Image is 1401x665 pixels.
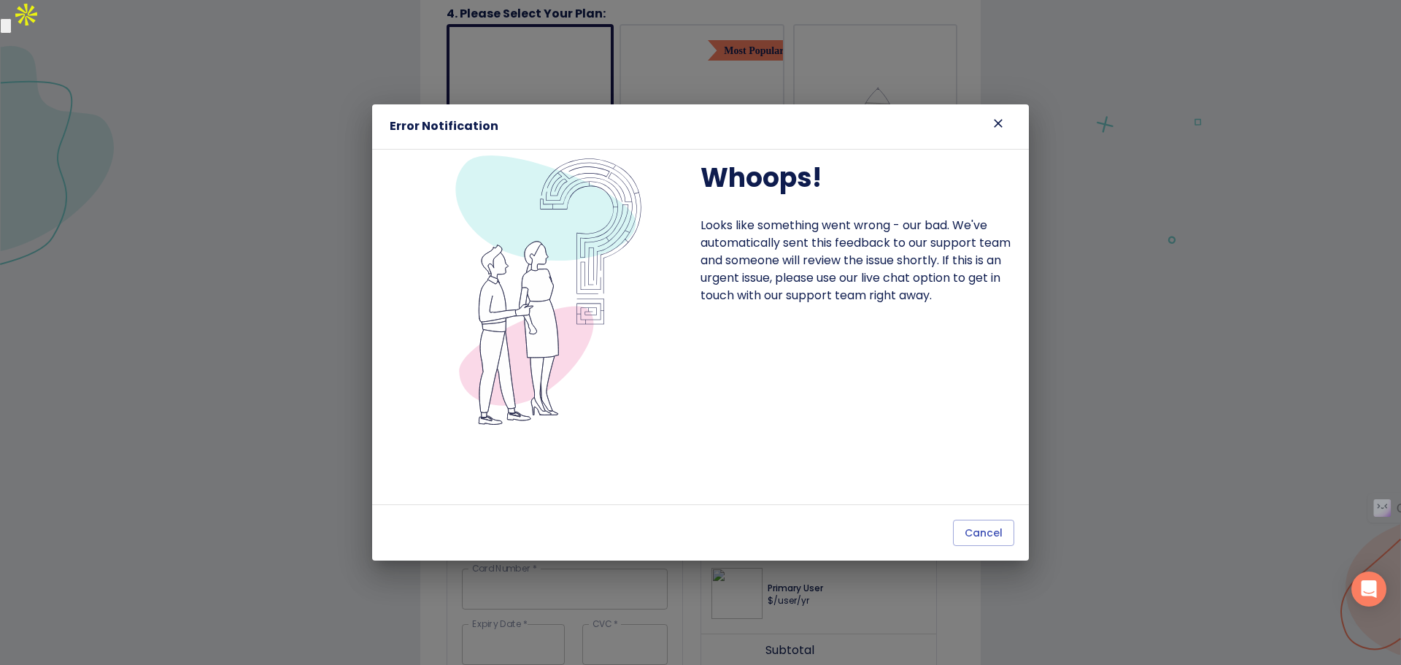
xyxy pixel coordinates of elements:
[436,155,655,433] img: error image
[1351,572,1386,607] div: Open Intercom Messenger
[700,163,1011,193] h3: Whoops!
[965,524,1003,542] span: Cancel
[953,520,1014,547] button: Cancel
[700,217,1011,304] p: Looks like something went wrong - our bad. We've automatically sent this feedback to our support ...
[390,116,700,137] h6: Error Notification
